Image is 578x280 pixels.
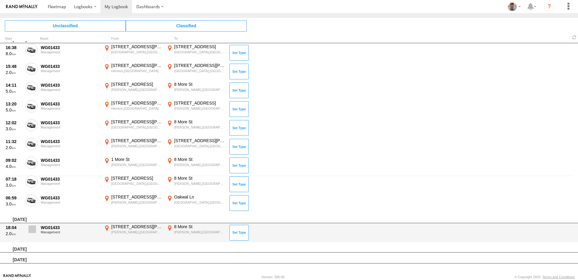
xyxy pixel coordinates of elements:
div: [PERSON_NAME],[GEOGRAPHIC_DATA] [111,144,162,148]
button: Click to Set [229,45,249,61]
label: Click to View Event Location [166,44,226,62]
div: 09:02 [6,158,22,163]
div: WG01433 [41,82,99,88]
div: Nicholas Van Schagen [505,2,523,11]
button: Click to Set [229,225,249,241]
div: 13:20 [6,101,22,107]
div: 8 More St [174,82,225,87]
div: Management [41,144,99,148]
div: 15:48 [6,64,22,69]
label: Click to View Event Location [166,119,226,137]
div: 3.0 [6,126,22,132]
div: 2.0 [6,231,22,236]
div: Herston,[GEOGRAPHIC_DATA] [111,106,162,111]
label: Click to View Event Location [103,82,163,99]
div: To [166,37,226,40]
label: Click to View Event Location [103,175,163,193]
div: Asset [40,37,100,40]
div: 5.0 [6,88,22,94]
div: [GEOGRAPHIC_DATA],[GEOGRAPHIC_DATA] [111,182,162,186]
div: Management [41,182,99,185]
button: Click to Set [229,64,249,79]
div: WG01433 [41,64,99,69]
div: [GEOGRAPHIC_DATA],[GEOGRAPHIC_DATA] [111,50,162,54]
div: [PERSON_NAME],[GEOGRAPHIC_DATA] [174,163,225,167]
div: Management [41,230,99,234]
div: [PERSON_NAME],[GEOGRAPHIC_DATA] [111,200,162,205]
div: 16:38 [6,45,22,50]
div: [PERSON_NAME],[GEOGRAPHIC_DATA] [174,125,225,129]
button: Click to Set [229,139,249,155]
div: Management [41,201,99,204]
div: WG01433 [41,139,99,144]
div: [PERSON_NAME],[GEOGRAPHIC_DATA] [111,230,162,234]
label: Click to View Event Location [166,82,226,99]
label: Click to View Event Location [166,224,226,242]
div: [STREET_ADDRESS][PERSON_NAME] [111,119,162,125]
img: rand-logo.svg [6,5,37,9]
div: 11:32 [6,139,22,144]
div: [PERSON_NAME],[GEOGRAPHIC_DATA] [174,106,225,111]
label: Click to View Event Location [166,100,226,118]
div: WG01433 [41,45,99,50]
span: Refresh [571,35,578,40]
div: [STREET_ADDRESS] [174,44,225,49]
div: [PERSON_NAME],[GEOGRAPHIC_DATA] [111,88,162,92]
div: [STREET_ADDRESS][PERSON_NAME] [174,138,225,143]
div: [STREET_ADDRESS][PERSON_NAME] [174,63,225,68]
div: WG01433 [41,225,99,230]
div: 12:02 [6,120,22,125]
div: Management [41,163,99,167]
div: 4.0 [6,164,22,169]
div: Management [41,125,99,129]
div: [STREET_ADDRESS] [111,82,162,87]
button: Click to Set [229,158,249,173]
label: Click to View Event Location [103,224,163,242]
div: 2.0 [6,70,22,75]
button: Click to Set [229,82,249,98]
label: Click to View Event Location [103,44,163,62]
div: 8 More St [174,119,225,125]
div: Oakwal Ln [174,194,225,200]
a: Visit our Website [3,274,31,280]
div: Management [41,69,99,73]
label: Click to View Event Location [166,175,226,193]
button: Click to Set [229,101,249,117]
div: 8 More St [174,175,225,181]
div: Herston,[GEOGRAPHIC_DATA] [111,69,162,73]
div: [STREET_ADDRESS] [174,100,225,106]
button: Click to Set [229,195,249,211]
a: Terms and Conditions [543,275,575,279]
div: [PERSON_NAME],[GEOGRAPHIC_DATA] [111,163,162,167]
div: [PERSON_NAME],[GEOGRAPHIC_DATA] [174,230,225,234]
div: 07:18 [6,176,22,182]
div: WG01433 [41,195,99,201]
div: [GEOGRAPHIC_DATA],[GEOGRAPHIC_DATA] [174,144,225,148]
button: Click to Set [229,120,249,136]
label: Click to View Event Location [103,100,163,118]
div: WG01433 [41,120,99,125]
span: Click to view Unclassified Trips [5,20,126,31]
div: Click to Sort [5,37,23,40]
div: [STREET_ADDRESS][PERSON_NAME] [111,194,162,200]
div: 5.0 [6,107,22,113]
label: Click to View Event Location [166,63,226,80]
div: From [103,37,163,40]
div: 2.0 [6,145,22,150]
button: Click to Set [229,176,249,192]
div: [STREET_ADDRESS][PERSON_NAME] [111,100,162,106]
div: [GEOGRAPHIC_DATA],[GEOGRAPHIC_DATA] [111,125,162,129]
div: 3.0 [6,182,22,188]
label: Click to View Event Location [166,194,226,212]
div: Management [41,88,99,92]
label: Click to View Event Location [103,157,163,174]
div: WG01433 [41,176,99,182]
div: 06:59 [6,195,22,201]
div: [PERSON_NAME],[GEOGRAPHIC_DATA] [174,88,225,92]
div: [PERSON_NAME],[GEOGRAPHIC_DATA] [174,182,225,186]
div: [STREET_ADDRESS][PERSON_NAME] [111,44,162,49]
div: 18:04 [6,225,22,230]
div: [GEOGRAPHIC_DATA],[GEOGRAPHIC_DATA] [174,50,225,54]
label: Click to View Event Location [103,63,163,80]
div: Management [41,50,99,54]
